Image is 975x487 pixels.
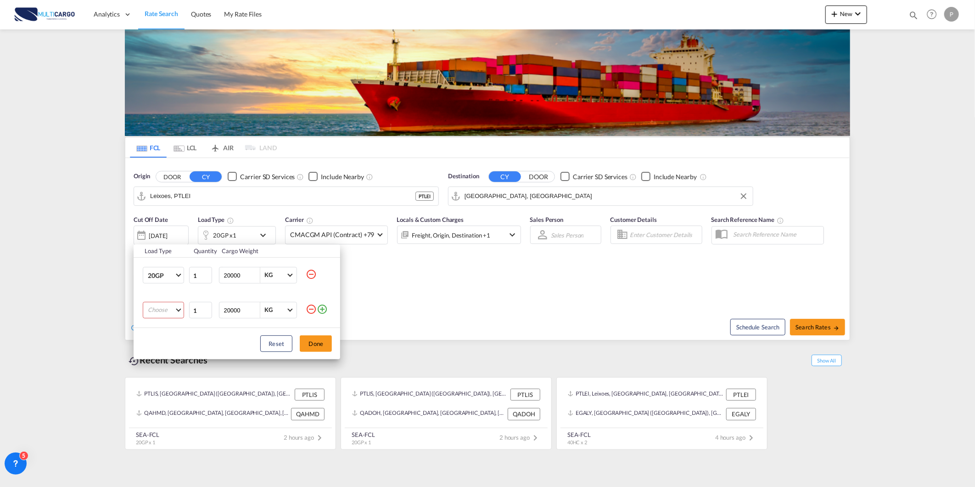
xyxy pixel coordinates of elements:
[134,244,188,258] th: Load Type
[306,304,317,315] md-icon: icon-minus-circle-outline
[148,271,174,280] span: 20GP
[300,335,332,352] button: Done
[222,247,300,255] div: Cargo Weight
[317,304,328,315] md-icon: icon-plus-circle-outline
[143,267,184,283] md-select: Choose: 20GP
[223,267,260,283] input: Enter Weight
[223,302,260,318] input: Enter Weight
[143,302,184,318] md-select: Choose
[306,269,317,280] md-icon: icon-minus-circle-outline
[189,302,212,318] input: Qty
[265,306,273,313] div: KG
[260,335,292,352] button: Reset
[188,244,217,258] th: Quantity
[189,267,212,283] input: Qty
[265,271,273,278] div: KG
